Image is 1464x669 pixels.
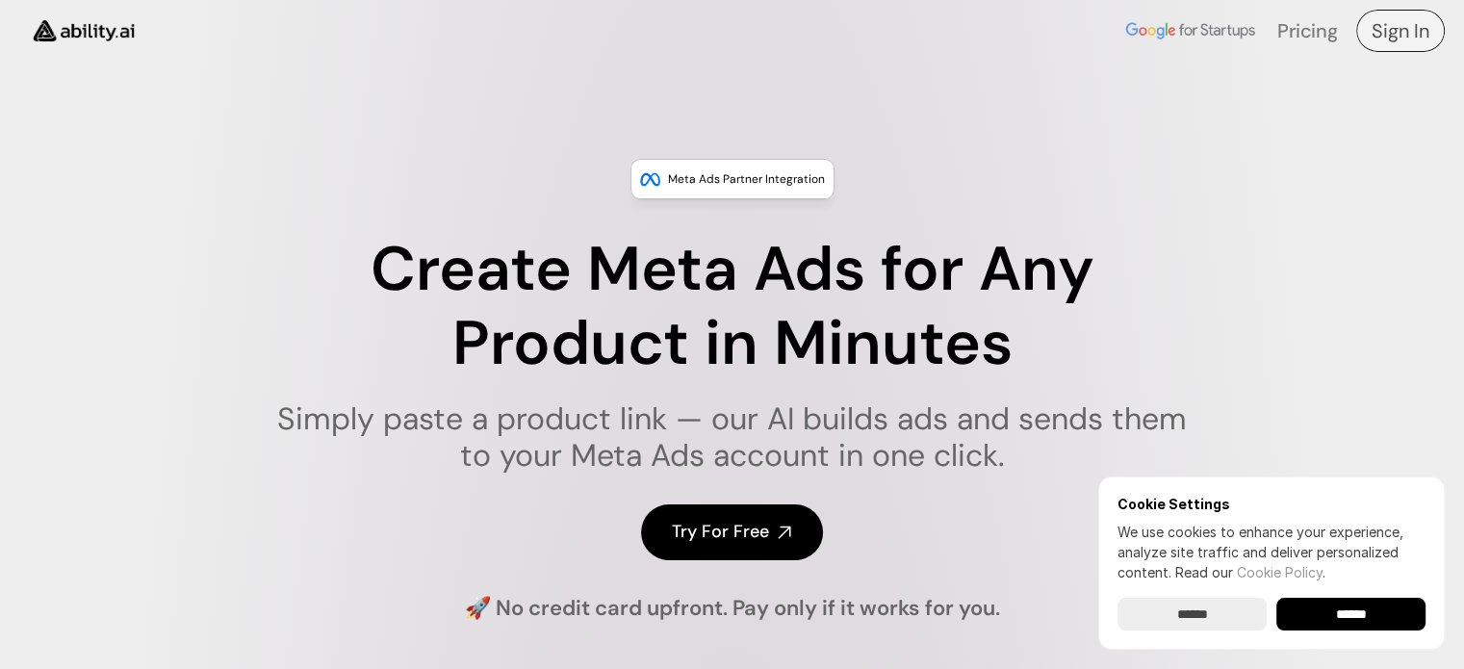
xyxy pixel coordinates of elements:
a: Sign In [1356,10,1445,52]
h4: 🚀 No credit card upfront. Pay only if it works for you. [465,594,1000,624]
h6: Cookie Settings [1117,496,1425,512]
span: Read our . [1175,564,1325,580]
h4: Try For Free [672,520,769,544]
h1: Create Meta Ads for Any Product in Minutes [265,233,1199,381]
a: Pricing [1277,18,1337,43]
p: Meta Ads Partner Integration [668,169,825,189]
h4: Sign In [1372,17,1429,44]
a: Cookie Policy [1237,564,1323,580]
p: We use cookies to enhance your experience, analyze site traffic and deliver personalized content. [1117,522,1425,582]
h1: Simply paste a product link — our AI builds ads and sends them to your Meta Ads account in one cl... [265,400,1199,475]
a: Try For Free [641,504,823,559]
